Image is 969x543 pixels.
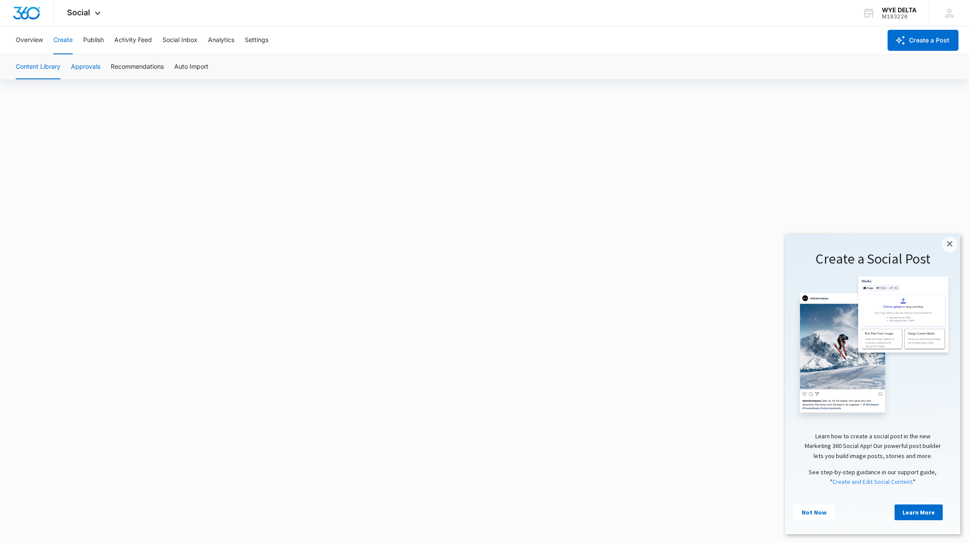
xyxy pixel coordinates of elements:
[16,26,43,54] button: Overview
[157,3,173,18] a: Close modal
[174,55,208,79] button: Auto Import
[47,243,127,251] a: Create and Edit Social Content
[16,55,60,79] button: Content Library
[9,233,166,253] p: See step-by-step guidance in our support guide, " ."
[67,8,90,17] span: Social
[109,270,158,286] a: Learn More
[53,26,73,54] button: Create
[208,26,234,54] button: Analytics
[245,26,268,54] button: Settings
[882,14,916,20] div: account id
[114,26,152,54] button: Activity Feed
[162,26,197,54] button: Social Inbox
[888,30,958,51] button: Create a Post
[9,270,49,286] a: Not Now
[9,197,166,226] p: Learn how to create a social post in the new Marketing 360 Social App! Our powerful post builder ...
[71,55,100,79] button: Approvals
[9,16,166,34] h1: Create a Social Post
[111,55,164,79] button: Recommendations
[882,7,916,14] div: account name
[83,26,104,54] button: Publish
